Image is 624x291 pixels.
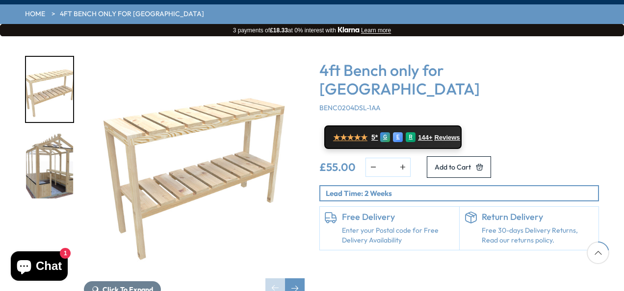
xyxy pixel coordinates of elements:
span: Add to Cart [435,164,471,170]
ins: £55.00 [319,162,356,172]
span: BENC0204DSL-1AA [319,103,381,112]
div: R [406,132,416,142]
div: E [393,132,403,142]
h3: 4ft Bench only for [GEOGRAPHIC_DATA] [319,61,599,98]
a: 4ft Bench only for [GEOGRAPHIC_DATA] [60,9,204,19]
span: ★★★★★ [333,133,367,142]
a: HOME [25,9,45,19]
img: 2_QTY-_4_FT_BENCHES__Holkham_6x8_bdf5b777-b9ca-48bf-a6e8-d052ad239274_200x200.jpg [26,134,73,199]
inbox-online-store-chat: Shopify online store chat [8,251,71,283]
span: Reviews [435,134,460,142]
img: Holkham_Greenhouse_4_Bench_A08556_200x200.jpg [26,57,73,122]
h6: Return Delivery [482,212,594,222]
div: 2 / 2 [25,133,74,200]
button: Add to Cart [427,156,491,178]
span: 144+ [418,134,432,142]
img: 4ft Bench only for Shire Holkham Greenhouse [84,56,305,276]
div: 1 / 2 [25,56,74,123]
a: ★★★★★ 5* G E R 144+ Reviews [324,125,462,149]
div: G [380,132,390,142]
h6: Free Delivery [342,212,454,222]
a: Enter your Postal code for Free Delivery Availability [342,226,454,245]
p: Free 30-days Delivery Returns, Read our returns policy. [482,226,594,245]
p: Lead Time: 2 Weeks [326,188,598,198]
